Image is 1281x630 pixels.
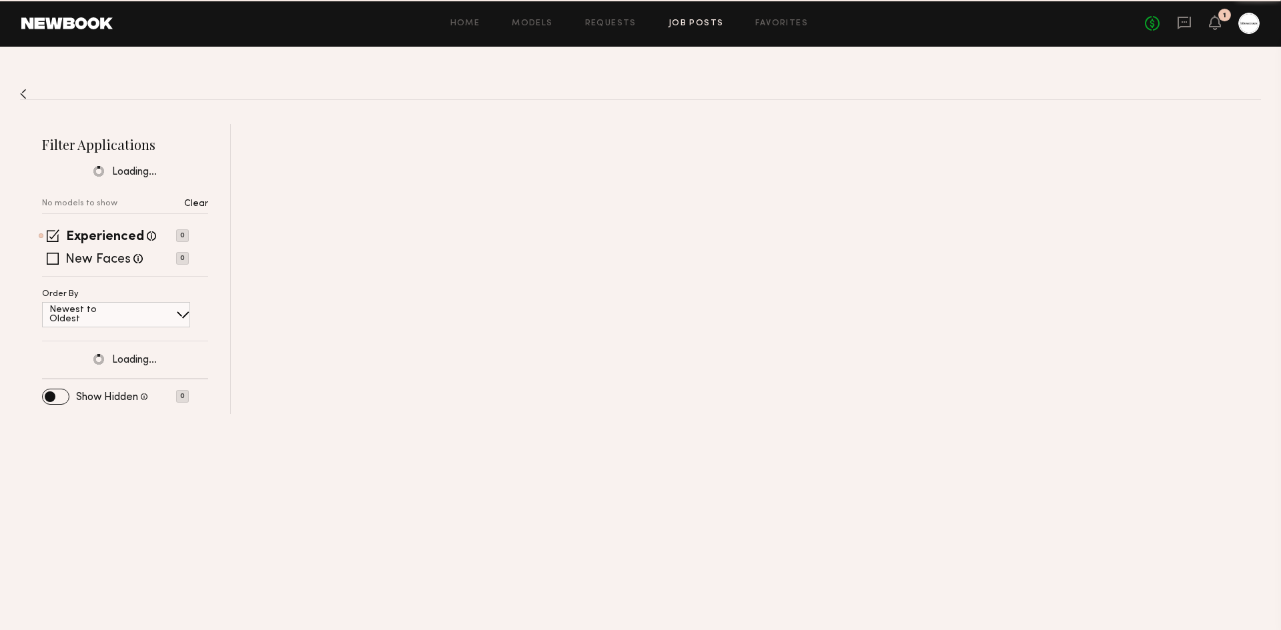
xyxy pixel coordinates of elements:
p: 0 [176,229,189,242]
label: New Faces [65,253,131,267]
p: Order By [42,290,79,299]
a: Favorites [755,19,808,28]
span: Loading… [112,355,157,366]
label: Experienced [66,231,144,244]
a: Models [512,19,552,28]
a: Home [450,19,480,28]
img: Back to previous page [20,89,27,99]
span: Loading… [112,167,157,178]
h2: Filter Applications [42,135,208,153]
label: Show Hidden [76,392,138,403]
a: Requests [585,19,636,28]
p: No models to show [42,199,117,208]
p: Newest to Oldest [49,305,129,324]
p: Clear [184,199,208,209]
p: 0 [176,390,189,403]
a: Job Posts [669,19,724,28]
div: 1 [1223,12,1226,19]
p: 0 [176,252,189,265]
